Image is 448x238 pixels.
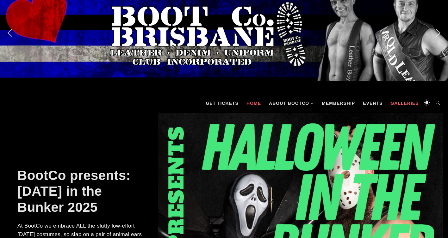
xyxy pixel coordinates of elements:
[360,94,386,113] a: Events
[387,94,422,113] a: Galleries
[202,94,242,113] a: GET TICKETS
[433,28,443,38] img: next arrow
[17,168,131,215] a: BootCo presents: [DATE] in the Bunker 2025
[319,94,358,113] a: Membership
[266,94,317,113] a: About BootCo
[5,28,15,38] img: previous arrow
[243,94,264,113] a: Home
